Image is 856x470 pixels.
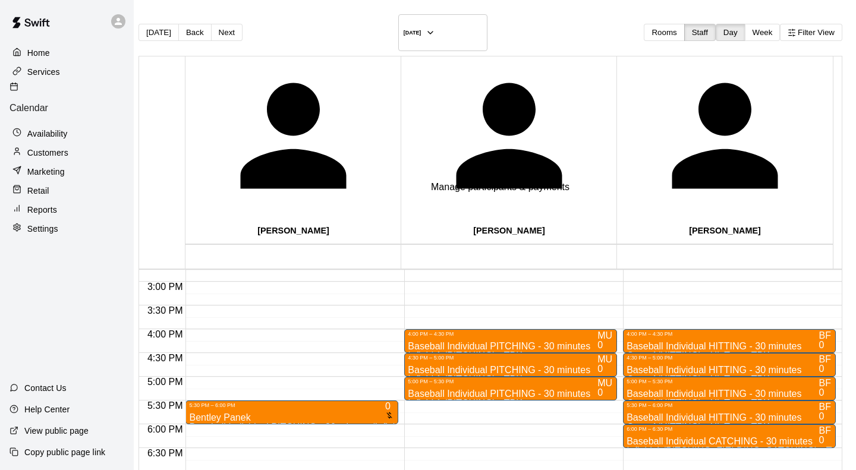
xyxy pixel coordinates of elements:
[431,182,569,193] div: Manage participants & payments
[819,402,831,412] span: BF
[24,425,89,437] p: View public page
[408,374,523,384] span: Infield 1 (PITCHING) - TBK
[385,411,394,419] svg: No customers have paid
[139,24,179,41] button: [DATE]
[819,425,831,436] span: BF
[144,377,186,387] span: 5:00 PM
[819,331,831,350] span: Bradlee Fuhrhop
[619,226,831,235] p: [PERSON_NAME]
[627,374,770,384] span: Cage 1(HITTING) - Hit Trax - TBK
[819,330,831,340] span: BF
[185,400,398,424] div: 5:30 PM – 6:00 PM: Baseball Individual PITCHING - 30 minutes
[408,378,613,384] div: 5:00 PM – 5:30 PM
[819,355,831,374] span: Bradlee Fuhrhop
[627,378,832,384] div: 5:00 PM – 5:30 PM
[27,128,68,140] p: Availability
[819,364,824,374] span: 0
[24,403,70,415] p: Help Center
[144,353,186,363] span: 4:30 PM
[597,387,603,398] span: 0
[819,426,831,445] span: Bradlee Fuhrhop
[27,223,58,235] p: Settings
[819,411,824,421] span: 0
[27,185,49,197] p: Retail
[597,355,612,364] div: Matthew Ulrich
[144,448,186,458] span: 6:30 PM
[27,47,50,59] p: Home
[819,355,831,364] div: Bradlee Fuhrhop
[627,351,770,361] span: Cage 1(HITTING) - Hit Trax - TBK
[408,355,613,361] div: 4:30 PM – 5:00 PM
[144,329,186,339] span: 4:00 PM
[408,398,523,408] span: Infield 1 (PITCHING) - TBK
[403,226,615,235] p: [PERSON_NAME]
[187,226,399,235] p: [PERSON_NAME]
[144,424,186,434] span: 6:00 PM
[819,354,831,364] span: BF
[178,24,212,41] button: Back
[597,331,612,350] span: Matthew Ulrich
[819,378,831,388] span: BF
[385,392,394,411] span: Ian Fink
[716,24,745,41] button: Day
[404,30,421,36] h6: [DATE]
[819,331,831,340] div: Bradlee Fuhrhop
[623,400,836,424] div: 5:30 PM – 6:00 PM: Baseball Individual HITTING - 30 minutes
[24,446,105,458] p: Copy public page link
[404,329,617,353] div: 4:00 PM – 4:30 PM: Baseball Individual PITCHING - 30 minutes
[189,402,395,408] div: 5:30 PM – 6:00 PM
[644,24,684,41] button: Rooms
[144,282,186,292] span: 3:00 PM
[597,340,603,350] span: 0
[385,401,391,411] span: 0
[780,24,842,41] button: Filter View
[623,353,836,377] div: 4:30 PM – 5:00 PM: Baseball Individual HITTING - 30 minutes
[627,422,770,432] span: Cage 1(HITTING) - Hit Trax - TBK
[144,400,186,411] span: 5:30 PM
[211,24,243,41] button: Next
[819,435,824,445] span: 0
[144,305,186,316] span: 3:30 PM
[597,354,612,364] span: MU
[819,387,824,398] span: 0
[597,330,612,340] span: MU
[597,378,612,398] span: Matthew Ulrich
[408,331,613,337] div: 4:00 PM – 4:30 PM
[623,329,836,353] div: 4:00 PM – 4:30 PM: Baseball Individual HITTING - 30 minutes
[627,331,832,337] div: 4:00 PM – 4:30 PM
[597,355,612,374] span: Matthew Ulrich
[27,66,60,78] p: Services
[627,446,845,456] span: Infield 4 (PITCHING, FIELDING, CATCHING) - TBK
[10,103,124,113] p: Calendar
[24,382,67,394] p: Contact Us
[27,147,68,159] p: Customers
[627,402,832,408] div: 5:30 PM – 6:00 PM
[597,378,612,388] div: Matthew Ulrich
[627,355,832,361] div: 4:30 PM – 5:00 PM
[404,353,617,377] div: 4:30 PM – 5:00 PM: Baseball Individual PITCHING - 30 minutes
[27,204,57,216] p: Reports
[627,426,832,432] div: 6:00 PM – 6:30 PM
[597,331,612,340] div: Matthew Ulrich
[684,24,716,41] button: Staff
[819,426,831,436] div: Bradlee Fuhrhop
[623,377,836,400] div: 5:00 PM – 5:30 PM: Baseball Individual HITTING - 30 minutes
[627,398,770,408] span: Cage 1(HITTING) - Hit Trax - TBK
[404,377,617,400] div: 5:00 PM – 5:30 PM: Baseball Individual PITCHING - 30 minutes
[27,166,65,178] p: Marketing
[597,378,612,388] span: MU
[819,340,824,350] span: 0
[819,378,831,398] span: Bradlee Fuhrhop
[819,402,831,412] div: Bradlee Fuhrhop
[597,364,603,374] span: 0
[819,378,831,388] div: Bradlee Fuhrhop
[189,422,492,432] span: Baseball Individual PITCHING - 30 minutes (Infield 3 (PITCHING) - TBK)
[623,424,836,448] div: 6:00 PM – 6:30 PM: Baseball Individual CATCHING - 30 minutes
[745,24,781,41] button: Week
[819,402,831,421] span: Bradlee Fuhrhop
[408,351,523,361] span: Infield 1 (PITCHING) - TBK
